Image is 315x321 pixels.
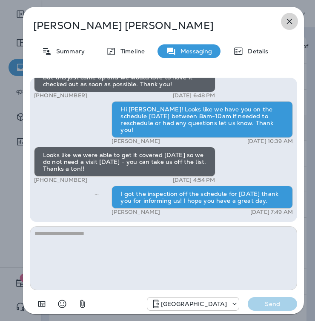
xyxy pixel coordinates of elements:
[34,177,87,184] p: [PHONE_NUMBER]
[34,92,87,99] p: [PHONE_NUMBER]
[112,138,160,145] p: [PERSON_NAME]
[250,209,293,216] p: [DATE] 7:49 AM
[161,301,227,307] p: [GEOGRAPHIC_DATA]
[173,177,215,184] p: [DATE] 4:54 PM
[34,147,215,177] div: Looks like we were able to get it covered [DATE] so we do not need a visit [DATE] - you can take ...
[112,101,293,138] div: Hi [PERSON_NAME]! Looks like we have you on the schedule [DATE] between 8am-10am if needed to res...
[33,295,50,312] button: Add in a premade template
[243,48,268,55] p: Details
[33,20,266,32] p: [PERSON_NAME] [PERSON_NAME]
[54,295,71,312] button: Select an emoji
[52,48,85,55] p: Summary
[176,48,212,55] p: Messaging
[94,190,99,197] span: Sent
[112,209,160,216] p: [PERSON_NAME]
[247,138,293,145] p: [DATE] 10:39 AM
[112,186,293,209] div: I got the inspection off the schedule for [DATE] thank you for informing us! I hope you have a gr...
[147,299,239,309] div: +1 (773) 492-6990
[173,92,215,99] p: [DATE] 6:48 PM
[116,48,145,55] p: Timeline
